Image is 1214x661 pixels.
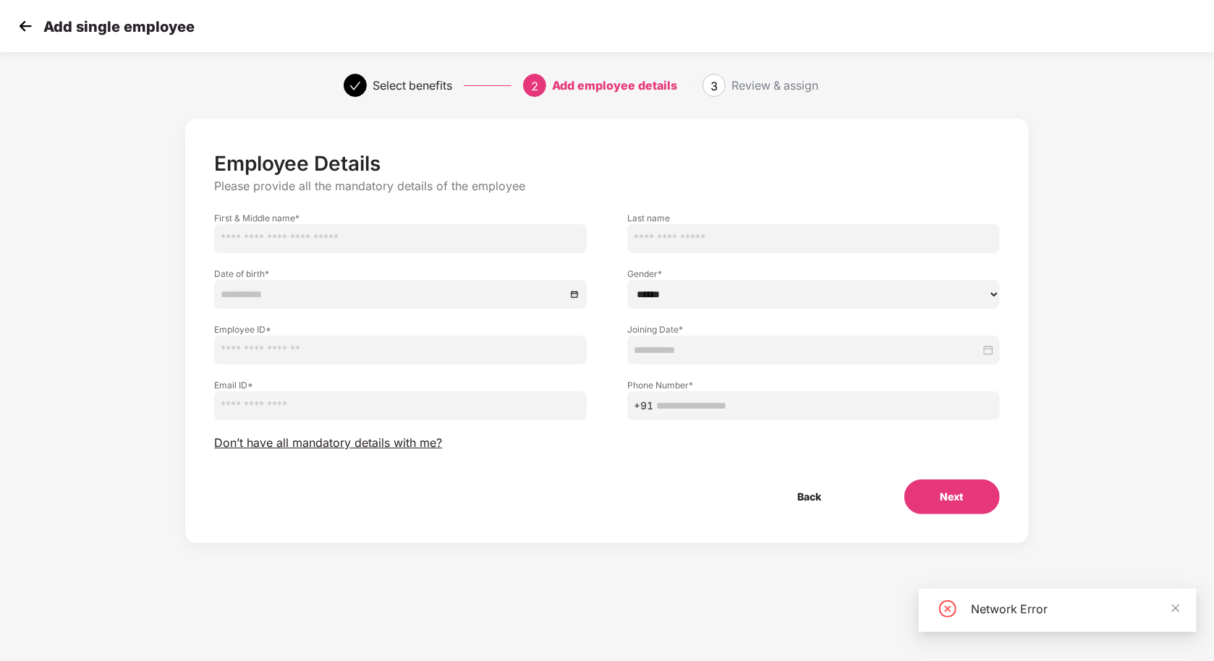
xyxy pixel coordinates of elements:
img: svg+xml;base64,PHN2ZyB4bWxucz0iaHR0cDovL3d3dy53My5vcmcvMjAwMC9zdmciIHdpZHRoPSIzMCIgaGVpZ2h0PSIzMC... [14,15,36,37]
label: First & Middle name [214,212,587,224]
span: check [349,80,361,92]
p: Please provide all the mandatory details of the employee [214,179,999,194]
label: Last name [627,212,1000,224]
p: Add single employee [43,18,195,35]
span: Don’t have all mandatory details with me? [214,435,442,451]
span: 2 [531,79,538,93]
div: Add employee details [552,74,677,97]
span: +91 [634,398,653,414]
label: Joining Date [627,323,1000,336]
div: Review & assign [731,74,818,97]
button: Next [904,479,1000,514]
div: Network Error [971,600,1179,618]
label: Employee ID [214,323,587,336]
span: close [1171,603,1181,613]
span: close-circle [939,600,956,618]
label: Phone Number [627,379,1000,391]
label: Date of birth [214,268,587,280]
label: Email ID [214,379,587,391]
label: Gender [627,268,1000,280]
button: Back [762,479,858,514]
span: 3 [710,79,718,93]
p: Employee Details [214,151,999,176]
div: Select benefits [373,74,452,97]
